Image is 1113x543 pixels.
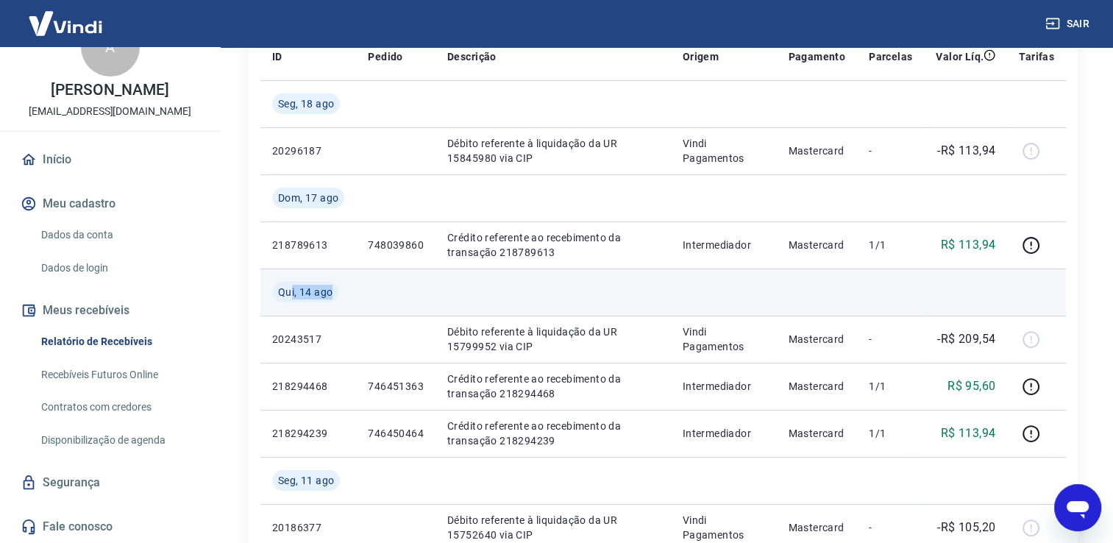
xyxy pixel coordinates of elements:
[18,1,113,46] img: Vindi
[869,238,912,252] p: 1/1
[35,425,202,455] a: Disponibilização de agenda
[272,143,344,158] p: 20296187
[51,82,168,98] p: [PERSON_NAME]
[683,513,765,542] p: Vindi Pagamentos
[278,96,334,111] span: Seg, 18 ago
[937,142,995,160] p: -R$ 113,94
[272,520,344,535] p: 20186377
[447,372,659,401] p: Crédito referente ao recebimento da transação 218294468
[869,49,912,64] p: Parcelas
[1054,484,1101,531] iframe: Botão para abrir a janela de mensagens
[788,49,845,64] p: Pagamento
[788,143,845,158] p: Mastercard
[368,49,402,64] p: Pedido
[941,425,996,442] p: R$ 113,94
[788,426,845,441] p: Mastercard
[683,426,765,441] p: Intermediador
[936,49,984,64] p: Valor Líq.
[18,511,202,543] a: Fale conosco
[368,379,424,394] p: 746451363
[1042,10,1095,38] button: Sair
[869,143,912,158] p: -
[447,49,497,64] p: Descrição
[869,520,912,535] p: -
[447,324,659,354] p: Débito referente à liquidação da UR 15799952 via CIP
[683,238,765,252] p: Intermediador
[788,379,845,394] p: Mastercard
[272,49,282,64] p: ID
[35,327,202,357] a: Relatório de Recebíveis
[788,520,845,535] p: Mastercard
[272,426,344,441] p: 218294239
[941,236,996,254] p: R$ 113,94
[683,324,765,354] p: Vindi Pagamentos
[35,220,202,250] a: Dados da conta
[29,104,191,119] p: [EMAIL_ADDRESS][DOMAIN_NAME]
[1019,49,1054,64] p: Tarifas
[368,426,424,441] p: 746450464
[278,285,333,299] span: Qui, 14 ago
[272,332,344,347] p: 20243517
[81,18,140,77] div: A
[937,519,995,536] p: -R$ 105,20
[869,379,912,394] p: 1/1
[35,253,202,283] a: Dados de login
[447,136,659,166] p: Débito referente à liquidação da UR 15845980 via CIP
[18,188,202,220] button: Meu cadastro
[35,392,202,422] a: Contratos com credores
[447,513,659,542] p: Débito referente à liquidação da UR 15752640 via CIP
[683,136,765,166] p: Vindi Pagamentos
[447,419,659,448] p: Crédito referente ao recebimento da transação 218294239
[35,360,202,390] a: Recebíveis Futuros Online
[788,332,845,347] p: Mastercard
[272,238,344,252] p: 218789613
[447,230,659,260] p: Crédito referente ao recebimento da transação 218789613
[278,191,338,205] span: Dom, 17 ago
[869,332,912,347] p: -
[18,466,202,499] a: Segurança
[683,49,719,64] p: Origem
[278,473,334,488] span: Seg, 11 ago
[869,426,912,441] p: 1/1
[272,379,344,394] p: 218294468
[368,238,424,252] p: 748039860
[937,330,995,348] p: -R$ 209,54
[788,238,845,252] p: Mastercard
[18,294,202,327] button: Meus recebíveis
[18,143,202,176] a: Início
[947,377,995,395] p: R$ 95,60
[683,379,765,394] p: Intermediador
